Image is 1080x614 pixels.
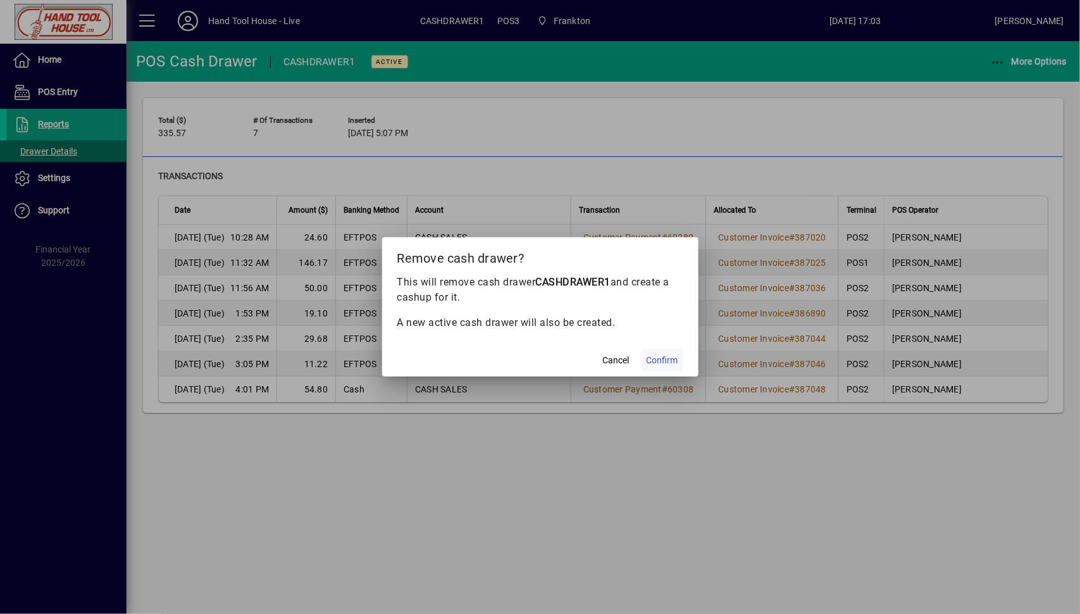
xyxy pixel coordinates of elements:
[397,315,683,330] p: A new active cash drawer will also be created.
[382,237,698,274] h2: Remove cash drawer?
[647,354,678,367] span: Confirm
[642,349,683,372] button: Confirm
[397,275,683,305] p: This will remove cash drawer and create a cashup for it.
[603,354,630,367] span: Cancel
[596,349,636,372] button: Cancel
[536,276,611,288] b: CASHDRAWER1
